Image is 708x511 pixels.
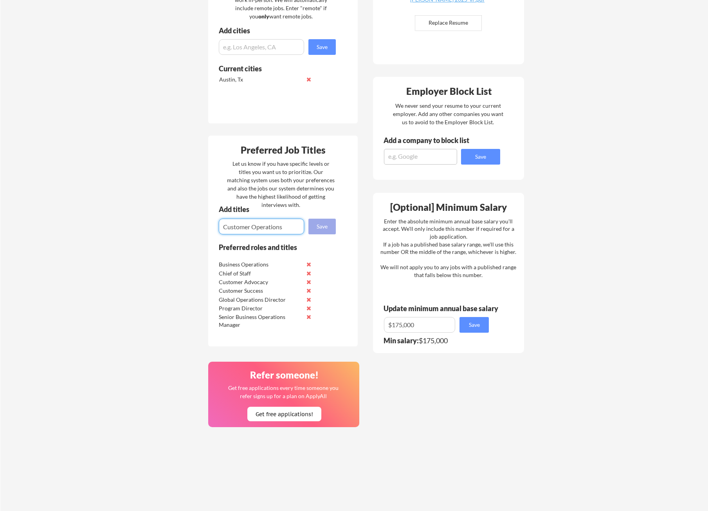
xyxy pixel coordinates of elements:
[219,270,301,277] div: Chief of Staff
[308,39,336,55] button: Save
[219,296,301,304] div: Global Operations Director
[392,101,504,126] div: We never send your resume to your current employer. Add any other companies you want us to avoid ...
[384,336,419,345] strong: Min salary:
[219,278,301,286] div: Customer Advocacy
[247,407,321,421] button: Get free applications!
[219,206,329,213] div: Add titles
[380,217,516,279] div: Enter the absolute minimum annual base salary you'll accept. We'll only include this number if re...
[219,261,301,268] div: Business Operations
[459,317,489,333] button: Save
[219,244,325,251] div: Preferred roles and titles
[308,219,336,234] button: Save
[219,65,327,72] div: Current cities
[219,76,302,83] div: Austin, Tx
[210,145,356,155] div: Preferred Job Titles
[384,305,501,312] div: Update minimum annual base salary
[219,219,304,234] input: E.g. Senior Product Manager
[258,13,269,20] strong: only
[384,317,455,333] input: E.g. $100,000
[219,39,304,55] input: e.g. Los Angeles, CA
[227,159,335,209] div: Let us know if you have specific levels or titles you want us to prioritize. Our matching system ...
[384,337,494,344] div: $175,000
[219,287,301,295] div: Customer Success
[219,304,301,312] div: Program Director
[219,27,338,34] div: Add cities
[384,137,481,144] div: Add a company to block list
[219,313,301,328] div: Senior Business Operations Manager
[227,384,339,400] div: Get free applications every time someone you refer signs up for a plan on ApplyAll
[376,203,521,212] div: [Optional] Minimum Salary
[461,149,500,165] button: Save
[211,370,357,380] div: Refer someone!
[376,87,522,96] div: Employer Block List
